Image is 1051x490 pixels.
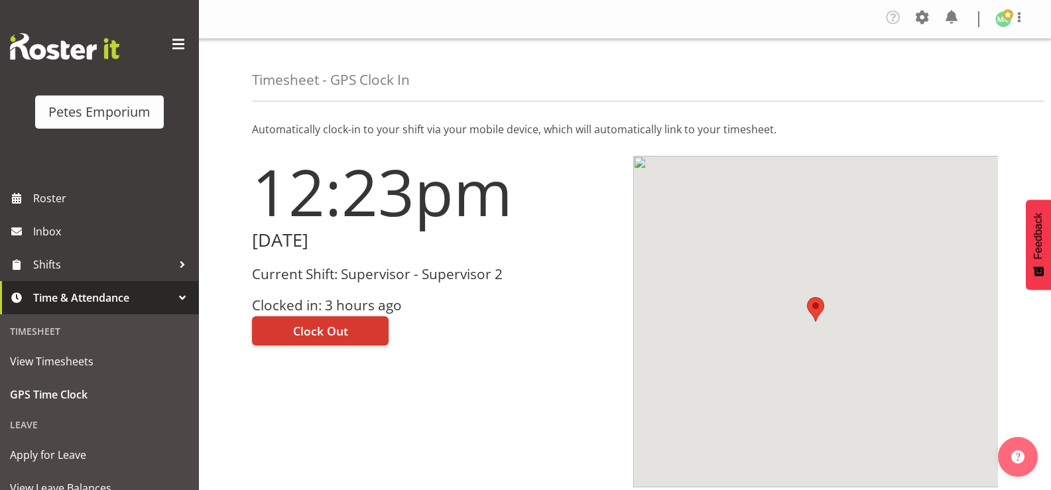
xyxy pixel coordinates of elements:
p: Automatically clock-in to your shift via your mobile device, which will automatically link to you... [252,121,998,137]
h3: Current Shift: Supervisor - Supervisor 2 [252,267,617,282]
img: Rosterit website logo [10,33,119,60]
h4: Timesheet - GPS Clock In [252,72,410,88]
button: Feedback - Show survey [1026,200,1051,290]
h2: [DATE] [252,230,617,251]
h3: Clocked in: 3 hours ago [252,298,617,313]
img: help-xxl-2.png [1011,450,1024,463]
a: Apply for Leave [3,438,196,471]
a: View Timesheets [3,345,196,378]
span: GPS Time Clock [10,385,189,404]
span: View Timesheets [10,351,189,371]
span: Roster [33,188,192,208]
a: GPS Time Clock [3,378,196,411]
span: Time & Attendance [33,288,172,308]
div: Petes Emporium [48,102,151,122]
span: Clock Out [293,322,348,339]
h1: 12:23pm [252,156,617,227]
span: Shifts [33,255,172,275]
span: Apply for Leave [10,445,189,465]
span: Feedback [1032,213,1044,259]
div: Timesheet [3,318,196,345]
div: Leave [3,411,196,438]
span: Inbox [33,221,192,241]
button: Clock Out [252,316,389,345]
img: melissa-cowen2635.jpg [995,11,1011,27]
